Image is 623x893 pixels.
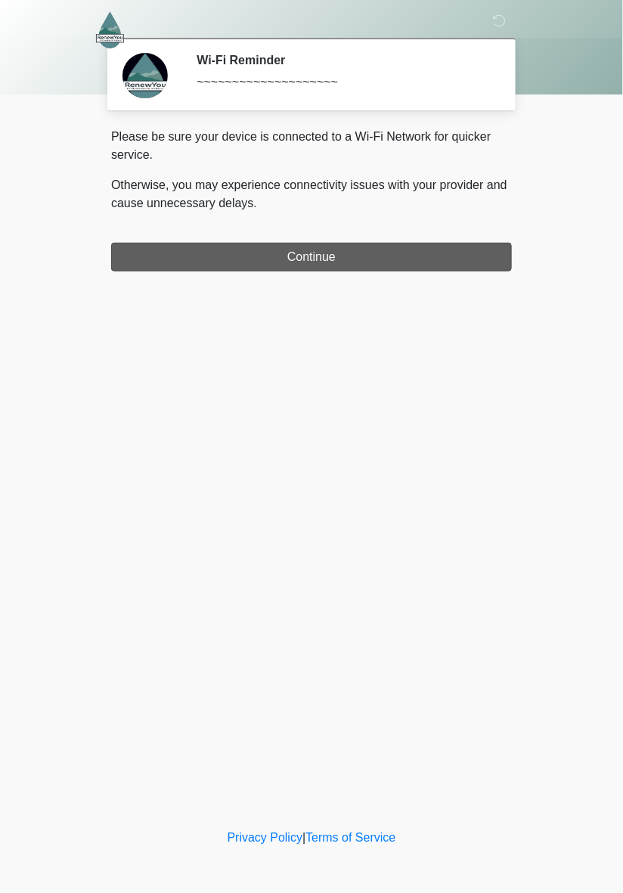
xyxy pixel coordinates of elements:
h2: Wi-Fi Reminder [197,53,489,67]
a: Terms of Service [305,832,395,845]
p: Otherwise, you may experience connectivity issues with your provider and cause unnecessary delays [111,176,512,212]
p: Please be sure your device is connected to a Wi-Fi Network for quicker service. [111,128,512,164]
a: Privacy Policy [228,832,303,845]
div: ~~~~~~~~~~~~~~~~~~~~ [197,73,489,91]
img: RenewYou IV Hydration and Wellness Logo [96,11,124,48]
img: Agent Avatar [122,53,168,98]
span: . [254,197,257,209]
button: Continue [111,243,512,271]
a: | [302,832,305,845]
